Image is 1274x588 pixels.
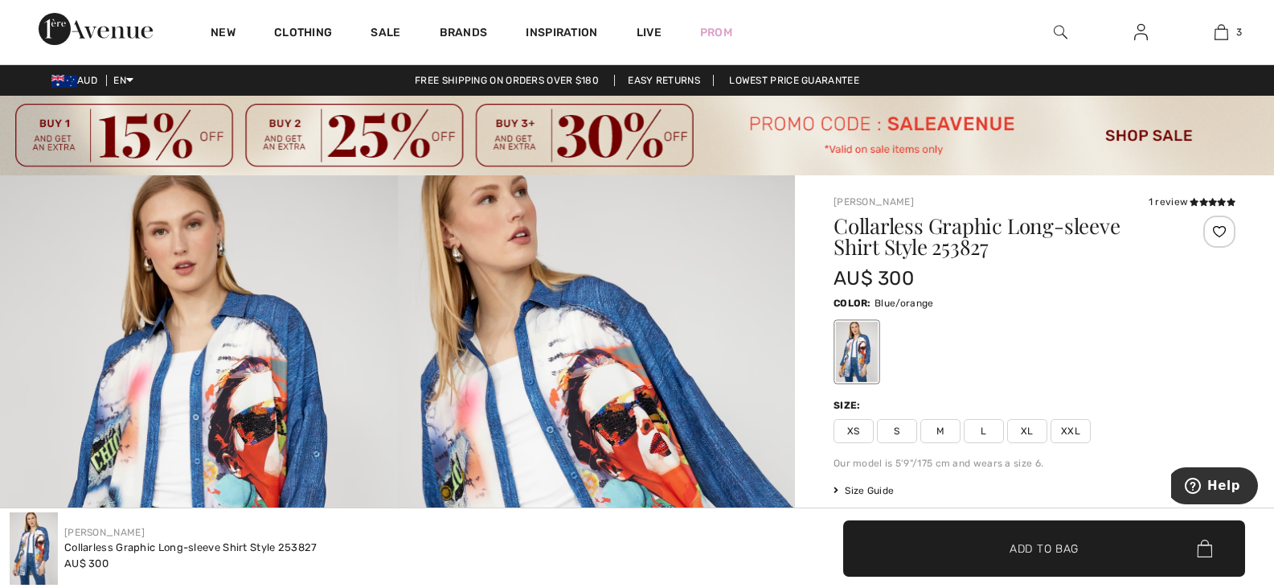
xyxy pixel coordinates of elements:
[637,24,662,41] a: Live
[1236,25,1242,39] span: 3
[39,13,153,45] img: 1ère Avenue
[836,322,878,382] div: Blue/orange
[834,456,1235,471] div: Our model is 5'9"/175 cm and wears a size 6.
[371,26,400,43] a: Sale
[834,298,871,309] span: Color:
[1121,23,1161,43] a: Sign In
[1051,419,1091,443] span: XXL
[1149,195,1235,209] div: 1 review
[834,419,874,443] span: XS
[211,26,236,43] a: New
[614,75,714,86] a: Easy Returns
[1007,419,1047,443] span: XL
[700,24,732,41] a: Prom
[920,419,961,443] span: M
[1182,23,1260,42] a: 3
[834,196,914,208] a: [PERSON_NAME]
[716,75,872,86] a: Lowest Price Guarantee
[875,298,933,309] span: Blue/orange
[834,267,914,290] span: AU$ 300
[64,557,109,569] span: AU$ 300
[843,520,1245,577] button: Add to Bag
[51,75,77,88] img: Australian Dollar
[51,75,104,86] span: AUD
[1171,467,1258,508] iframe: Opens a widget where you can find more information
[1054,23,1067,42] img: search the website
[1215,23,1228,42] img: My Bag
[1010,540,1079,557] span: Add to Bag
[1197,540,1212,557] img: Bag.svg
[10,512,58,585] img: Collarless Graphic Long-Sleeve Shirt Style 253827
[64,527,145,538] a: [PERSON_NAME]
[113,75,133,86] span: EN
[526,26,597,43] span: Inspiration
[1134,23,1148,42] img: My Info
[834,483,894,498] span: Size Guide
[64,540,317,556] div: Collarless Graphic Long-sleeve Shirt Style 253827
[440,26,488,43] a: Brands
[834,216,1169,257] h1: Collarless Graphic Long-sleeve Shirt Style 253827
[402,75,612,86] a: Free shipping on orders over $180
[964,419,1004,443] span: L
[834,398,864,413] div: Size:
[274,26,332,43] a: Clothing
[877,419,917,443] span: S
